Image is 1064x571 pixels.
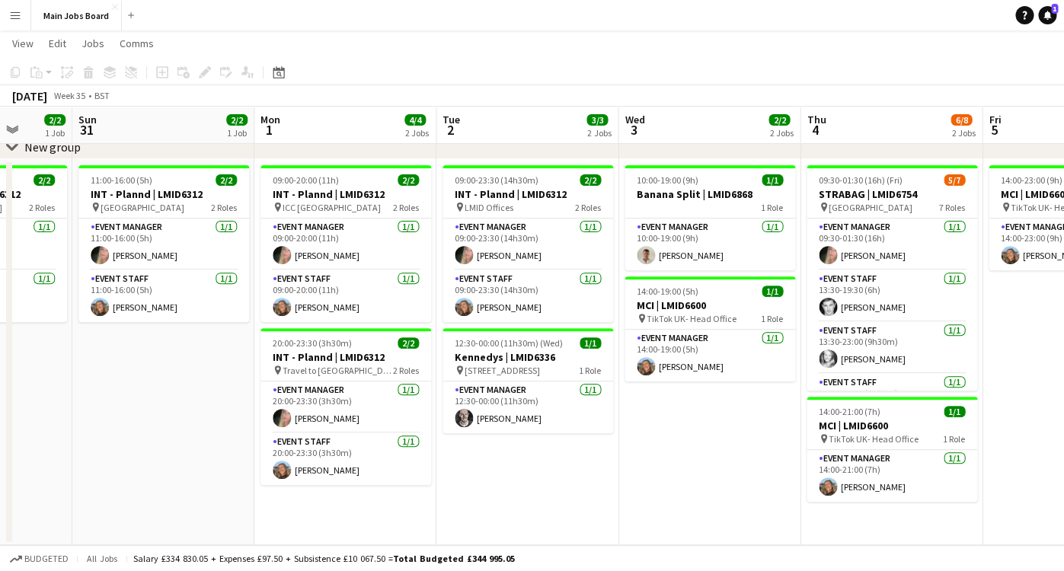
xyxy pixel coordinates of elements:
[443,113,460,126] span: Tue
[120,37,154,50] span: Comms
[625,113,644,126] span: Wed
[260,165,431,322] app-job-card: 09:00-20:00 (11h)2/2INT - Plannd | LMID6312 ICC [GEOGRAPHIC_DATA]2 RolesEvent Manager1/109:00-20:...
[75,33,110,53] a: Jobs
[455,174,538,186] span: 09:00-23:30 (14h30m)
[455,337,563,349] span: 12:30-00:00 (11h30m) (Wed)
[944,174,965,186] span: 5/7
[807,450,977,502] app-card-role: Event Manager1/114:00-21:00 (7h)[PERSON_NAME]
[393,202,419,213] span: 2 Roles
[951,114,972,126] span: 6/8
[113,33,160,53] a: Comms
[283,202,381,213] span: ICC [GEOGRAPHIC_DATA]
[951,127,975,139] div: 2 Jobs
[943,433,965,445] span: 1 Role
[443,270,613,322] app-card-role: Event Staff1/109:00-23:30 (14h30m)[PERSON_NAME]
[622,121,644,139] span: 3
[94,90,110,101] div: BST
[260,381,431,433] app-card-role: Event Manager1/120:00-23:30 (3h30m)[PERSON_NAME]
[944,406,965,417] span: 1/1
[807,419,977,432] h3: MCI | LMID6600
[78,187,249,201] h3: INT - Plannd | LMID6312
[580,337,601,349] span: 1/1
[78,219,249,270] app-card-role: Event Manager1/111:00-16:00 (5h)[PERSON_NAME]
[398,174,419,186] span: 2/2
[829,202,912,213] span: [GEOGRAPHIC_DATA]
[443,219,613,270] app-card-role: Event Manager1/109:00-23:30 (14h30m)[PERSON_NAME]
[6,33,40,53] a: View
[12,88,47,104] div: [DATE]
[625,330,795,381] app-card-role: Event Manager1/114:00-19:00 (5h)[PERSON_NAME]
[819,406,880,417] span: 14:00-21:00 (7h)
[1001,174,1062,186] span: 14:00-23:00 (9h)
[465,202,513,213] span: LMID Offices
[807,219,977,270] app-card-role: Event Manager1/109:30-01:30 (16h)[PERSON_NAME]
[12,37,34,50] span: View
[807,187,977,201] h3: STRABAG | LMID6754
[586,114,608,126] span: 3/3
[76,121,97,139] span: 31
[260,270,431,322] app-card-role: Event Staff1/109:00-20:00 (11h)[PERSON_NAME]
[81,37,104,50] span: Jobs
[44,114,66,126] span: 2/2
[45,127,65,139] div: 1 Job
[465,365,540,376] span: [STREET_ADDRESS]
[398,337,419,349] span: 2/2
[1051,4,1058,14] span: 1
[216,174,237,186] span: 2/2
[443,328,613,433] app-job-card: 12:30-00:00 (11h30m) (Wed)1/1Kennedys | LMID6336 [STREET_ADDRESS]1 RoleEvent Manager1/112:30-00:0...
[647,313,736,324] span: TikTok UK- Head Office
[762,285,783,297] span: 1/1
[31,1,122,30] button: Main Jobs Board
[273,174,339,186] span: 09:00-20:00 (11h)
[211,202,237,213] span: 2 Roles
[260,350,431,364] h3: INT - Plannd | LMID6312
[34,174,55,186] span: 2/2
[283,365,393,376] span: Travel to [GEOGRAPHIC_DATA]
[807,270,977,322] app-card-role: Event Staff1/113:30-19:30 (6h)[PERSON_NAME]
[273,337,352,349] span: 20:00-23:30 (3h30m)
[404,114,426,126] span: 4/4
[807,374,977,426] app-card-role: Event Staff1/113:30-23:00 (9h30m)
[769,127,793,139] div: 2 Jobs
[807,113,826,126] span: Thu
[440,121,460,139] span: 2
[625,276,795,381] app-job-card: 14:00-19:00 (5h)1/1MCI | LMID6600 TikTok UK- Head Office1 RoleEvent Manager1/114:00-19:00 (5h)[PE...
[807,165,977,391] app-job-card: 09:30-01:30 (16h) (Fri)5/7STRABAG | LMID6754 [GEOGRAPHIC_DATA]7 RolesEvent Manager1/109:30-01:30 ...
[29,202,55,213] span: 2 Roles
[625,165,795,270] app-job-card: 10:00-19:00 (9h)1/1Banana Split | LMID68681 RoleEvent Manager1/110:00-19:00 (9h)[PERSON_NAME]
[43,33,72,53] a: Edit
[637,285,698,297] span: 14:00-19:00 (5h)
[819,174,903,186] span: 09:30-01:30 (16h) (Fri)
[393,365,419,376] span: 2 Roles
[443,187,613,201] h3: INT - Plannd | LMID6312
[405,127,429,139] div: 2 Jobs
[443,165,613,322] app-job-card: 09:00-23:30 (14h30m)2/2INT - Plannd | LMID6312 LMID Offices2 RolesEvent Manager1/109:00-23:30 (14...
[807,322,977,374] app-card-role: Event Staff1/113:30-23:00 (9h30m)[PERSON_NAME]
[443,381,613,433] app-card-role: Event Manager1/112:30-00:00 (11h30m)[PERSON_NAME]
[443,350,613,364] h3: Kennedys | LMID6336
[807,397,977,502] app-job-card: 14:00-21:00 (7h)1/1MCI | LMID6600 TikTok UK- Head Office1 RoleEvent Manager1/114:00-21:00 (7h)[PE...
[804,121,826,139] span: 4
[84,553,120,564] span: All jobs
[50,90,88,101] span: Week 35
[78,165,249,322] app-job-card: 11:00-16:00 (5h)2/2INT - Plannd | LMID6312 [GEOGRAPHIC_DATA]2 RolesEvent Manager1/111:00-16:00 (5...
[258,121,280,139] span: 1
[393,553,515,564] span: Total Budgeted £344 995.05
[625,187,795,201] h3: Banana Split | LMID6868
[625,298,795,312] h3: MCI | LMID6600
[227,127,247,139] div: 1 Job
[24,553,69,564] span: Budgeted
[579,365,601,376] span: 1 Role
[101,202,184,213] span: [GEOGRAPHIC_DATA]
[260,219,431,270] app-card-role: Event Manager1/109:00-20:00 (11h)[PERSON_NAME]
[260,328,431,485] app-job-card: 20:00-23:30 (3h30m)2/2INT - Plannd | LMID6312 Travel to [GEOGRAPHIC_DATA]2 RolesEvent Manager1/12...
[133,553,515,564] div: Salary £334 830.05 + Expenses £97.50 + Subsistence £10 067.50 =
[580,174,601,186] span: 2/2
